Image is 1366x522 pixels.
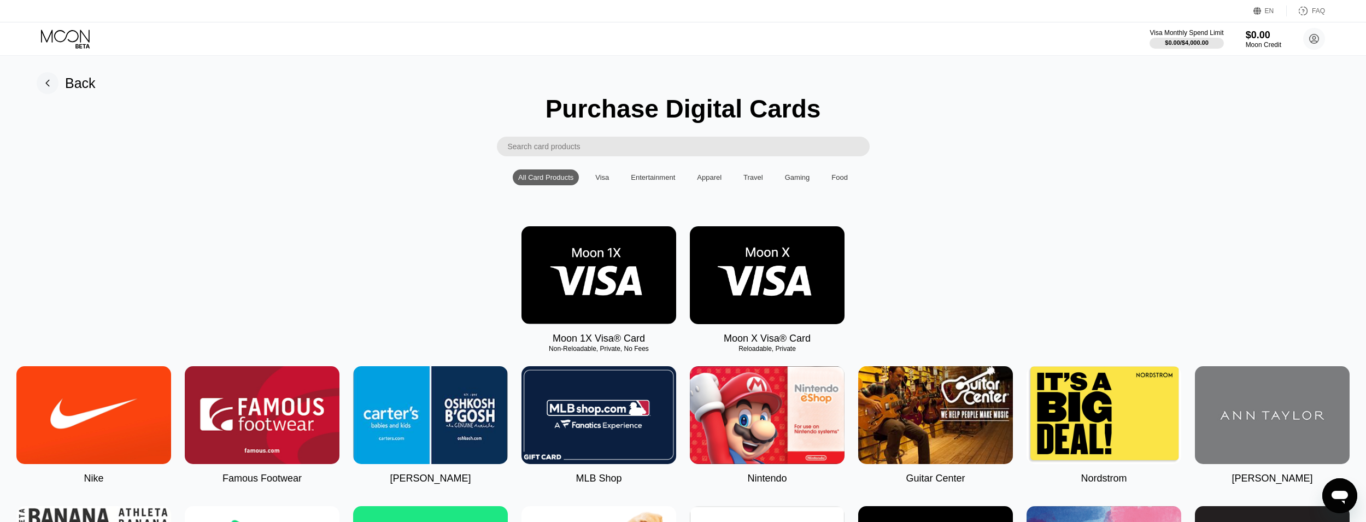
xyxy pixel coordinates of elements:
[1165,39,1209,46] div: $0.00 / $4,000.00
[697,173,722,181] div: Apparel
[1322,478,1357,513] iframe: Nút để khởi chạy cửa sổ nhắn tin
[576,473,622,484] div: MLB Shop
[785,173,810,181] div: Gaming
[690,345,845,353] div: Reloadable, Private
[1265,7,1274,15] div: EN
[390,473,471,484] div: [PERSON_NAME]
[1232,473,1312,484] div: [PERSON_NAME]
[222,473,302,484] div: Famous Footwear
[826,169,853,185] div: Food
[831,173,848,181] div: Food
[513,169,579,185] div: All Card Products
[518,173,573,181] div: All Card Products
[1312,7,1325,15] div: FAQ
[1287,5,1325,16] div: FAQ
[508,137,870,156] input: Search card products
[84,473,103,484] div: Nike
[1253,5,1287,16] div: EN
[65,75,96,91] div: Back
[1150,29,1223,49] div: Visa Monthly Spend Limit$0.00/$4,000.00
[1081,473,1127,484] div: Nordstrom
[546,94,821,124] div: Purchase Digital Cards
[1150,29,1223,37] div: Visa Monthly Spend Limit
[691,169,727,185] div: Apparel
[1246,41,1281,49] div: Moon Credit
[595,173,609,181] div: Visa
[1246,30,1281,41] div: $0.00
[743,173,763,181] div: Travel
[738,169,769,185] div: Travel
[779,169,816,185] div: Gaming
[521,345,676,353] div: Non-Reloadable, Private, No Fees
[625,169,681,185] div: Entertainment
[747,473,787,484] div: Nintendo
[906,473,965,484] div: Guitar Center
[631,173,675,181] div: Entertainment
[724,333,811,344] div: Moon X Visa® Card
[1246,30,1281,49] div: $0.00Moon Credit
[553,333,645,344] div: Moon 1X Visa® Card
[37,72,96,94] div: Back
[590,169,614,185] div: Visa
